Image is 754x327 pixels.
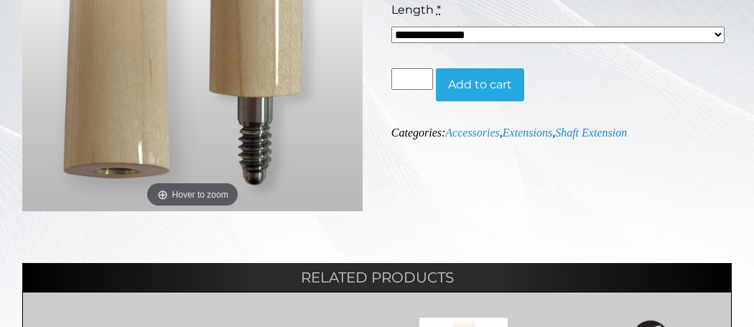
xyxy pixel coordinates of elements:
a: Shaft Extension [555,126,627,139]
a: Accessories [445,126,500,139]
button: Add to cart [436,68,524,101]
abbr: required [437,3,441,17]
h2: Related products [22,263,732,292]
a: Extensions [503,126,552,139]
span: Categories: , , [391,126,627,139]
input: Product quantity [391,68,433,90]
span: Length [391,3,434,17]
